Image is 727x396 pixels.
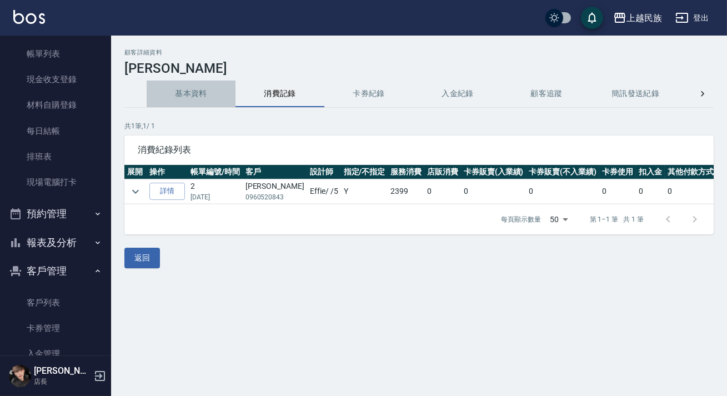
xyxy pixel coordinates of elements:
[9,365,31,387] img: Person
[636,179,665,204] td: 0
[324,81,413,107] button: 卡券紀錄
[4,290,107,315] a: 客戶列表
[388,165,424,179] th: 服務消費
[526,179,599,204] td: 0
[307,165,341,179] th: 設計師
[461,165,527,179] th: 卡券販賣(入業績)
[4,144,107,169] a: 排班表
[413,81,502,107] button: 入金紀錄
[4,41,107,67] a: 帳單列表
[307,179,341,204] td: Effie / /5
[243,165,307,179] th: 客戶
[671,8,714,28] button: 登出
[4,169,107,195] a: 現場電腦打卡
[4,341,107,367] a: 入金管理
[461,179,527,204] td: 0
[424,165,461,179] th: 店販消費
[245,192,304,202] p: 0960520843
[501,214,541,224] p: 每頁顯示數量
[188,179,243,204] td: 2
[147,81,235,107] button: 基本資料
[590,214,644,224] p: 第 1–1 筆 共 1 筆
[591,81,680,107] button: 簡訊發送紀錄
[4,118,107,144] a: 每日結帳
[138,144,700,156] span: 消費紀錄列表
[609,7,666,29] button: 上越民族
[124,248,160,268] button: 返回
[388,179,424,204] td: 2399
[636,165,665,179] th: 扣入金
[124,165,147,179] th: 展開
[190,192,240,202] p: [DATE]
[599,165,636,179] th: 卡券使用
[424,179,461,204] td: 0
[665,165,717,179] th: 其他付款方式
[502,81,591,107] button: 顧客追蹤
[4,199,107,228] button: 預約管理
[581,7,603,29] button: save
[4,315,107,341] a: 卡券管理
[149,183,185,200] a: 詳情
[124,61,714,76] h3: [PERSON_NAME]
[34,365,91,377] h5: [PERSON_NAME]
[4,92,107,118] a: 材料自購登錄
[665,179,717,204] td: 0
[599,179,636,204] td: 0
[4,257,107,285] button: 客戶管理
[4,228,107,257] button: 報表及分析
[545,204,572,234] div: 50
[124,49,714,56] h2: 顧客詳細資料
[243,179,307,204] td: [PERSON_NAME]
[188,165,243,179] th: 帳單編號/時間
[341,179,388,204] td: Y
[13,10,45,24] img: Logo
[526,165,599,179] th: 卡券販賣(不入業績)
[127,183,144,200] button: expand row
[626,11,662,25] div: 上越民族
[124,121,714,131] p: 共 1 筆, 1 / 1
[4,67,107,92] a: 現金收支登錄
[147,165,188,179] th: 操作
[235,81,324,107] button: 消費記錄
[34,377,91,387] p: 店長
[341,165,388,179] th: 指定/不指定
